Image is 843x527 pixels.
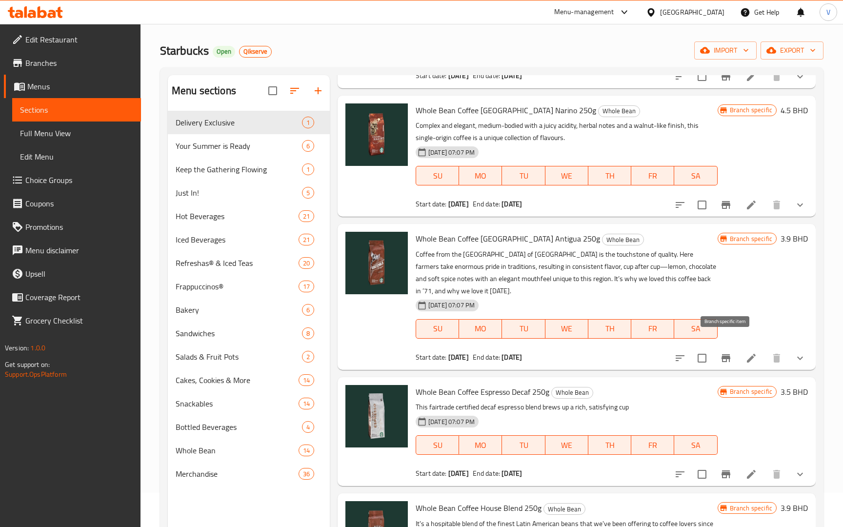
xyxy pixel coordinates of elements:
[416,120,718,144] p: Complex and elegant, medium-bodied with a juicy acidity, herbal notes and a walnut-like finish, t...
[176,351,302,363] span: Salads & Fruit Pots
[25,315,133,326] span: Grocery Checklist
[781,501,808,515] h6: 3.9 BHD
[299,399,314,408] span: 14
[420,169,455,183] span: SU
[549,438,584,452] span: WE
[168,111,330,134] div: Delivery Exclusive1
[302,118,314,127] span: 1
[420,438,455,452] span: SU
[592,169,627,183] span: TH
[424,301,479,310] span: [DATE] 07:07 PM
[176,117,302,128] div: Delivery Exclusive
[176,140,302,152] span: Your Summer is Ready
[788,463,812,486] button: show more
[4,168,141,192] a: Choice Groups
[176,304,302,316] div: Bakery
[345,385,408,447] img: Whole Bean Coffee Espresso Decaf 250g
[599,105,640,117] span: Whole Bean
[692,464,712,485] span: Select to update
[4,285,141,309] a: Coverage Report
[4,51,141,75] a: Branches
[416,198,447,210] span: Start date:
[176,398,299,409] span: Snackables
[299,374,314,386] div: items
[714,463,738,486] button: Branch-specific-item
[299,446,314,455] span: 14
[302,327,314,339] div: items
[702,44,749,57] span: import
[299,212,314,221] span: 21
[826,7,830,18] span: V
[416,248,718,297] p: Coffee from the [GEOGRAPHIC_DATA] of [GEOGRAPHIC_DATA] is the touchstone of quality. Here farmers...
[5,368,67,381] a: Support.OpsPlatform
[240,47,271,56] span: Qikserve
[745,468,757,480] a: Edit menu item
[5,358,50,371] span: Get support on:
[765,463,788,486] button: delete
[176,210,299,222] div: Hot Beverages
[765,193,788,217] button: delete
[420,322,455,336] span: SU
[20,151,133,162] span: Edit Menu
[302,188,314,198] span: 5
[302,421,314,433] div: items
[4,215,141,239] a: Promotions
[692,195,712,215] span: Select to update
[168,228,330,251] div: Iced Beverages21
[592,322,627,336] span: TH
[30,342,45,354] span: 1.0.0
[176,257,299,269] span: Refreshas® & Iced Teas
[416,435,459,455] button: SU
[674,435,717,455] button: SA
[302,352,314,362] span: 2
[5,342,29,354] span: Version:
[4,75,141,98] a: Menus
[25,34,133,45] span: Edit Restaurant
[302,140,314,152] div: items
[176,445,299,456] div: Whole Bean
[794,352,806,364] svg: Show Choices
[502,69,522,82] b: [DATE]
[592,438,627,452] span: TH
[551,387,593,399] div: Whole Bean
[168,298,330,322] div: Bakery6
[726,234,776,243] span: Branch specific
[424,148,479,157] span: [DATE] 07:07 PM
[588,319,631,339] button: TH
[448,467,469,480] b: [DATE]
[694,41,757,60] button: import
[506,169,541,183] span: TU
[631,319,674,339] button: FR
[788,65,812,88] button: show more
[176,234,299,245] span: Iced Beverages
[25,244,133,256] span: Menu disclaimer
[4,192,141,215] a: Coupons
[299,468,314,480] div: items
[299,281,314,292] div: items
[4,239,141,262] a: Menu disclaimer
[794,199,806,211] svg: Show Choices
[168,439,330,462] div: Whole Bean14
[549,169,584,183] span: WE
[176,163,302,175] span: Keep the Gathering Flowing
[781,103,808,117] h6: 4.5 BHD
[726,387,776,396] span: Branch specific
[168,204,330,228] div: Hot Beverages21
[25,198,133,209] span: Coupons
[262,81,283,101] span: Select all sections
[4,28,141,51] a: Edit Restaurant
[463,322,498,336] span: MO
[20,104,133,116] span: Sections
[502,319,545,339] button: TU
[302,142,314,151] span: 6
[631,435,674,455] button: FR
[549,322,584,336] span: WE
[459,166,502,185] button: MO
[463,438,498,452] span: MO
[502,435,545,455] button: TU
[459,435,502,455] button: MO
[714,65,738,88] button: Branch-specific-item
[176,374,299,386] div: Cakes, Cookies & More
[473,467,500,480] span: End date:
[506,438,541,452] span: TU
